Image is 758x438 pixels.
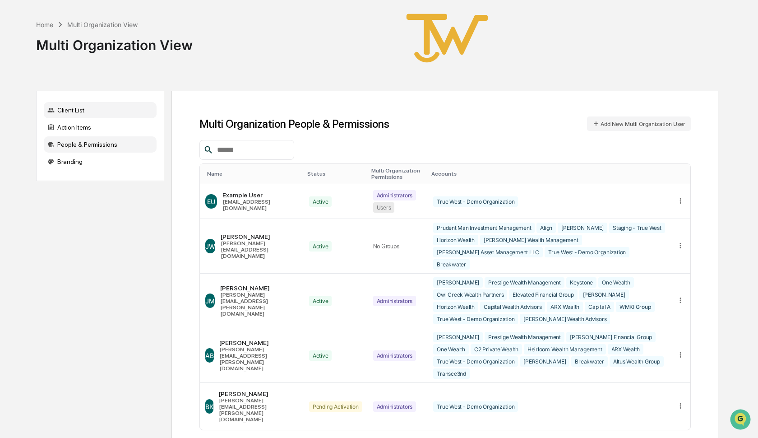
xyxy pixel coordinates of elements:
[219,390,298,397] div: [PERSON_NAME]
[309,350,332,361] div: Active
[371,168,425,180] div: Toggle SortBy
[609,223,665,233] div: Staging - True West
[220,292,298,317] div: [PERSON_NAME][EMAIL_ADDRESS][PERSON_NAME][DOMAIN_NAME]
[65,115,73,122] div: 🗄️
[44,119,157,135] div: Action Items
[219,346,298,372] div: [PERSON_NAME][EMAIL_ADDRESS][PERSON_NAME][DOMAIN_NAME]
[74,114,112,123] span: Attestations
[153,72,164,83] button: Start new chat
[31,78,114,85] div: We're available if you need us!
[9,132,16,139] div: 🔎
[433,259,470,270] div: Breakwater
[610,356,664,367] div: Altus Wealth Group
[520,356,569,367] div: [PERSON_NAME]
[571,356,608,367] div: Breakwater
[36,21,53,28] div: Home
[433,247,543,257] div: [PERSON_NAME] Asset Management LLC
[373,202,395,213] div: Users
[207,198,215,205] span: EU
[221,233,298,240] div: [PERSON_NAME]
[545,247,629,257] div: True West - Demo Organization
[585,302,614,312] div: Capital A
[221,240,298,259] div: [PERSON_NAME][EMAIL_ADDRESS][DOMAIN_NAME]
[566,277,596,288] div: Keystone
[219,397,298,423] div: [PERSON_NAME][EMAIL_ADDRESS][PERSON_NAME][DOMAIN_NAME]
[309,196,332,207] div: Active
[368,219,428,274] td: No Groups
[9,69,25,85] img: 1746055101610-c473b297-6a78-478c-a979-82029cc54cd1
[433,332,483,342] div: [PERSON_NAME]
[9,115,16,122] div: 🖐️
[309,296,332,306] div: Active
[536,223,556,233] div: Align
[31,69,148,78] div: Start new chat
[220,284,298,292] div: [PERSON_NAME]
[205,242,215,250] span: JW
[433,223,535,233] div: Prudent Man Investment Management
[433,344,469,354] div: One Wealth
[616,302,655,312] div: WMKI Group
[64,153,109,160] a: Powered byPylon
[373,401,416,412] div: Administrators
[309,241,332,252] div: Active
[587,116,691,131] button: Add New Mutli Organization User
[207,171,300,177] div: Toggle SortBy
[433,277,483,288] div: [PERSON_NAME]
[729,408,753,433] iframe: Open customer support
[433,196,518,207] div: True West - Demo Organization
[558,223,607,233] div: [PERSON_NAME]
[579,289,629,300] div: [PERSON_NAME]
[5,127,60,144] a: 🔎Data Lookup
[433,314,518,324] div: True West - Demo Organization
[222,199,298,211] div: [EMAIL_ADDRESS][DOMAIN_NAME]
[547,302,583,312] div: ARX Wealth
[598,277,634,288] div: One Wealth
[44,154,157,170] div: Branding
[608,344,644,354] div: ARX Wealth
[62,110,116,126] a: 🗄️Attestations
[205,297,215,305] span: JM
[23,41,149,51] input: Clear
[44,102,157,118] div: Client List
[433,401,518,412] div: True West - Demo Organization
[373,296,416,306] div: Administrators
[199,117,389,130] h1: Multi Organization People & Permissions
[402,7,492,69] img: True West
[18,131,57,140] span: Data Lookup
[678,171,687,177] div: Toggle SortBy
[524,344,606,354] div: Heirloom Wealth Management
[222,191,298,199] div: Example User
[433,289,507,300] div: Owl Creek Wealth Partners
[520,314,610,324] div: [PERSON_NAME] Wealth Advisors
[566,332,656,342] div: [PERSON_NAME] Financial Group
[44,136,157,153] div: People & Permissions
[509,289,577,300] div: Elevated Financial Group
[307,171,364,177] div: Toggle SortBy
[485,277,564,288] div: Prestige Wealth Management
[431,171,667,177] div: Toggle SortBy
[480,302,545,312] div: Capital Wealth Advisors
[433,235,478,245] div: Horizon Wealth
[205,403,213,410] span: BK
[480,235,582,245] div: [PERSON_NAME] Wealth Management
[485,332,564,342] div: Prestige Wealth Management
[205,352,214,359] span: AB
[90,153,109,160] span: Pylon
[36,30,193,53] div: Multi Organization View
[219,339,298,346] div: [PERSON_NAME]
[18,114,58,123] span: Preclearance
[433,302,478,312] div: Horizon Wealth
[5,110,62,126] a: 🖐️Preclearance
[433,368,470,379] div: Transce3nd
[67,21,138,28] div: Multi Organization View
[9,19,164,33] p: How can we help?
[373,350,416,361] div: Administrators
[433,356,518,367] div: True West - Demo Organization
[373,190,416,200] div: Administrators
[309,401,362,412] div: Pending Activation
[471,344,522,354] div: C2 Private Wealth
